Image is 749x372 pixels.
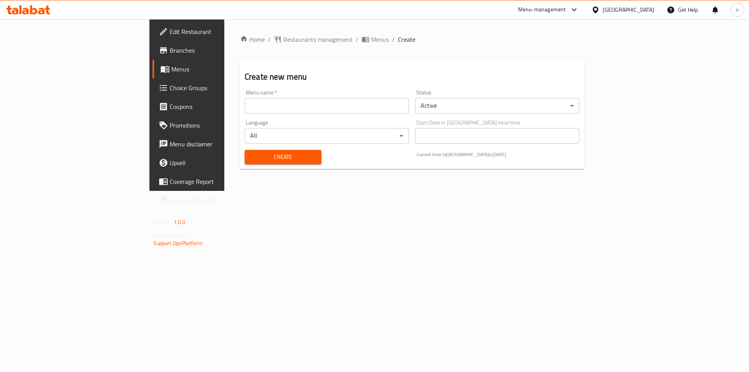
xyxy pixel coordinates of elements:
a: Coupons [153,97,275,116]
span: Coupons [170,102,268,111]
span: n [736,5,739,14]
a: Menu disclaimer [153,135,275,153]
li: / [356,35,359,44]
a: Promotions [153,116,275,135]
span: Version: [153,217,172,227]
a: Choice Groups [153,78,275,97]
span: Menus [371,35,389,44]
span: Get support on: [153,230,189,240]
span: 1.0.0 [174,217,186,227]
div: [GEOGRAPHIC_DATA] [603,5,654,14]
a: Edit Restaurant [153,22,275,41]
h2: Create new menu [245,71,579,83]
nav: breadcrumb [240,35,584,44]
span: Promotions [170,121,268,130]
a: Restaurants management [274,35,353,44]
a: Branches [153,41,275,60]
a: Support.OpsPlatform [153,238,203,248]
button: Create [245,150,321,164]
div: All [245,128,409,144]
span: Edit Restaurant [170,27,268,36]
div: Menu-management [518,5,566,14]
span: Menu disclaimer [170,139,268,149]
span: Restaurants management [283,35,353,44]
a: Menus [153,60,275,78]
span: Grocery Checklist [170,196,268,205]
li: / [392,35,395,44]
p: Current time in [GEOGRAPHIC_DATA] is [DATE] [417,151,579,158]
a: Coverage Report [153,172,275,191]
span: Create [398,35,415,44]
span: Upsell [170,158,268,167]
span: Create [251,152,315,162]
div: Active [415,98,579,114]
a: Menus [362,35,389,44]
span: Choice Groups [170,83,268,93]
span: Menus [171,64,268,74]
span: Branches [170,46,268,55]
input: Please enter Menu name [245,98,409,114]
span: Coverage Report [170,177,268,186]
a: Grocery Checklist [153,191,275,210]
a: Upsell [153,153,275,172]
